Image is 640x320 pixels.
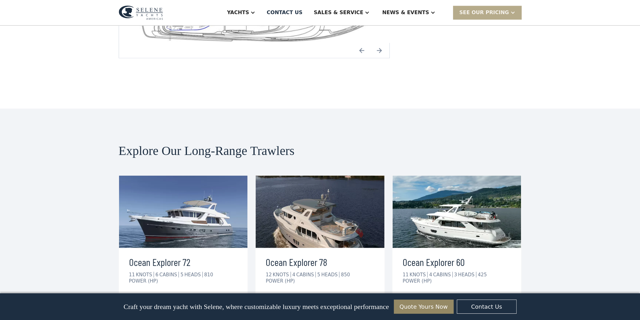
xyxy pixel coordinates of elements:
[296,272,316,277] div: CABINS
[403,272,409,277] div: 11
[266,278,295,284] div: POWER (HP)
[372,43,387,58] a: Next slide
[457,300,517,314] a: Contact Us
[159,272,179,277] div: CABINS
[204,272,213,277] div: 810
[459,9,509,16] div: SEE Our Pricing
[2,255,98,266] span: Reply STOP to unsubscribe at any time.
[292,272,295,277] div: 4
[2,255,6,259] input: Yes, I’d like to receive SMS updates.Reply STOP to unsubscribe at any time.
[119,144,522,157] h2: Explore Our Long-Range Trawlers
[433,272,453,277] div: CABINS
[119,5,163,20] img: logo
[394,300,454,314] a: Quote Yours Now
[1,214,100,231] span: Tick the box below to receive occasional updates, exclusive offers, and VIP access via text message.
[453,6,522,19] div: SEE Our Pricing
[2,275,6,279] input: I want to subscribe to your Newsletter.Unsubscribe any time by clicking the link at the bottom of...
[156,272,159,277] div: 6
[1,235,98,246] span: We respect your time - only the good stuff, never spam.
[403,254,511,269] h3: Ocean Explorer 60
[321,272,339,277] div: HEADS
[136,272,154,277] div: KNOTS
[227,9,249,16] div: Yachts
[266,254,374,269] h3: Ocean Explorer 78
[2,275,58,285] strong: I want to subscribe to your Newsletter.
[314,9,363,16] div: Sales & Service
[317,272,320,277] div: 5
[382,9,429,16] div: News & EVENTS
[341,272,350,277] div: 850
[403,278,432,284] div: POWER (HP)
[454,272,457,277] div: 3
[129,272,135,277] div: 11
[273,272,291,277] div: KNOTS
[129,254,238,269] h3: Ocean Explorer 72
[7,255,76,260] strong: Yes, I’d like to receive SMS updates.
[478,272,487,277] div: 425
[410,272,428,277] div: KNOTS
[267,9,303,16] div: Contact US
[123,303,389,311] p: Craft your dream yacht with Selene, where customizable luxury meets exceptional performance
[2,275,100,291] span: Unsubscribe any time by clicking the link at the bottom of any message
[184,272,203,277] div: HEADS
[354,43,369,58] img: icon
[266,272,272,277] div: 12
[458,272,476,277] div: HEADS
[354,43,369,58] a: Previous slide
[129,278,158,284] div: POWER (HP)
[180,272,184,277] div: 5
[372,43,387,58] img: icon
[429,272,432,277] div: 4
